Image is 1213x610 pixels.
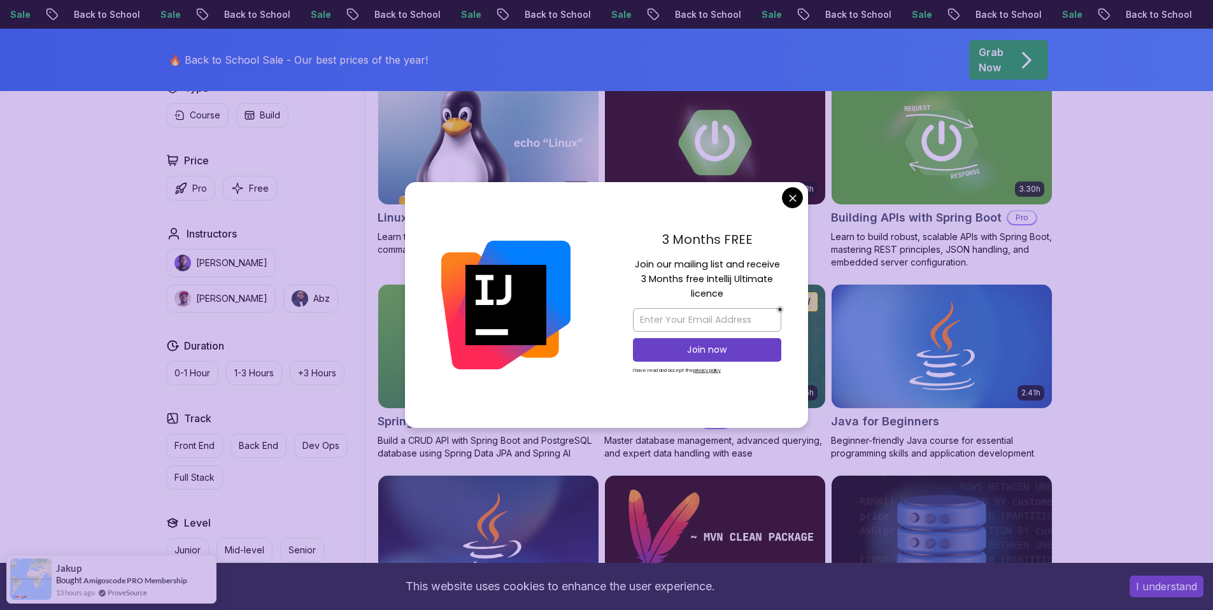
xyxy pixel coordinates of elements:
[1021,388,1040,398] p: 2.41h
[280,538,324,562] button: Senior
[108,587,147,598] a: ProveSource
[298,367,336,379] p: +3 Hours
[249,182,269,195] p: Free
[192,182,207,195] p: Pro
[56,575,82,585] span: Bought
[831,284,1053,460] a: Java for Beginners card2.41hJava for BeginnersBeginner-friendly Java course for essential program...
[166,176,215,201] button: Pro
[378,476,599,599] img: Java for Developers card
[139,8,180,21] p: Sale
[832,476,1052,599] img: Advanced Databases card
[203,8,290,21] p: Back to School
[1105,8,1191,21] p: Back to School
[236,103,288,127] button: Build
[1130,576,1203,597] button: Accept cookies
[184,338,224,353] h2: Duration
[605,476,825,599] img: Maven Essentials card
[260,109,280,122] p: Build
[590,8,631,21] p: Sale
[654,8,741,21] p: Back to School
[1041,8,1082,21] p: Sale
[190,109,220,122] p: Course
[288,544,316,557] p: Senior
[378,80,599,256] a: Linux Fundamentals card6.00hLinux FundamentalsProLearn the fundamentals of Linux and how to use t...
[832,285,1052,408] img: Java for Beginners card
[53,8,139,21] p: Back to School
[741,8,781,21] p: Sale
[832,81,1052,204] img: Building APIs with Spring Boot card
[166,249,276,277] button: instructor img[PERSON_NAME]
[283,285,338,313] button: instructor imgAbz
[378,81,599,204] img: Linux Fundamentals card
[174,290,191,307] img: instructor img
[290,8,330,21] p: Sale
[166,103,229,127] button: Course
[174,471,215,484] p: Full Stack
[954,8,1041,21] p: Back to School
[174,255,191,271] img: instructor img
[174,367,210,379] p: 0-1 Hour
[196,257,267,269] p: [PERSON_NAME]
[294,434,348,458] button: Dev Ops
[378,434,599,460] p: Build a CRUD API with Spring Boot and PostgreSQL database using Spring Data JPA and Spring AI
[831,80,1053,269] a: Building APIs with Spring Boot card3.30hBuilding APIs with Spring BootProLearn to build robust, s...
[831,413,939,430] h2: Java for Beginners
[166,285,276,313] button: instructor img[PERSON_NAME]
[831,209,1002,227] h2: Building APIs with Spring Boot
[504,8,590,21] p: Back to School
[605,81,825,204] img: Advanced Spring Boot card
[292,290,308,307] img: instructor img
[378,284,599,460] a: Spring Boot for Beginners card1.67hNEWSpring Boot for BeginnersBuild a CRUD API with Spring Boot ...
[174,439,215,452] p: Front End
[440,8,481,21] p: Sale
[604,434,826,460] p: Master database management, advanced querying, and expert data handling with ease
[831,231,1053,269] p: Learn to build robust, scalable APIs with Spring Boot, mastering REST principles, JSON handling, ...
[891,8,932,21] p: Sale
[196,292,267,305] p: [PERSON_NAME]
[169,52,428,67] p: 🔥 Back to School Sale - Our best prices of the year!
[166,434,223,458] button: Front End
[223,176,277,201] button: Free
[56,587,95,598] span: 13 hours ago
[979,45,1004,75] p: Grab Now
[353,8,440,21] p: Back to School
[10,572,1110,600] div: This website uses cookies to enhance the user experience.
[226,361,282,385] button: 1-3 Hours
[234,367,274,379] p: 1-3 Hours
[166,465,223,490] button: Full Stack
[378,413,523,430] h2: Spring Boot for Beginners
[290,361,344,385] button: +3 Hours
[56,563,82,574] span: Jakup
[184,411,211,426] h2: Track
[831,434,1053,460] p: Beginner-friendly Java course for essential programming skills and application development
[184,153,209,168] h2: Price
[231,434,287,458] button: Back End
[166,538,209,562] button: Junior
[187,226,237,241] h2: Instructors
[10,558,52,600] img: provesource social proof notification image
[604,80,826,269] a: Advanced Spring Boot card5.18hAdvanced Spring BootProDive deep into Spring Boot with our advanced...
[1008,211,1036,224] p: Pro
[378,231,599,256] p: Learn the fundamentals of Linux and how to use the command line
[184,515,211,530] h2: Level
[378,209,490,227] h2: Linux Fundamentals
[83,575,187,586] a: Amigoscode PRO Membership
[302,439,339,452] p: Dev Ops
[1019,184,1040,194] p: 3.30h
[216,538,273,562] button: Mid-level
[804,8,891,21] p: Back to School
[225,544,264,557] p: Mid-level
[174,544,201,557] p: Junior
[313,292,330,305] p: Abz
[166,361,218,385] button: 0-1 Hour
[239,439,278,452] p: Back End
[378,285,599,408] img: Spring Boot for Beginners card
